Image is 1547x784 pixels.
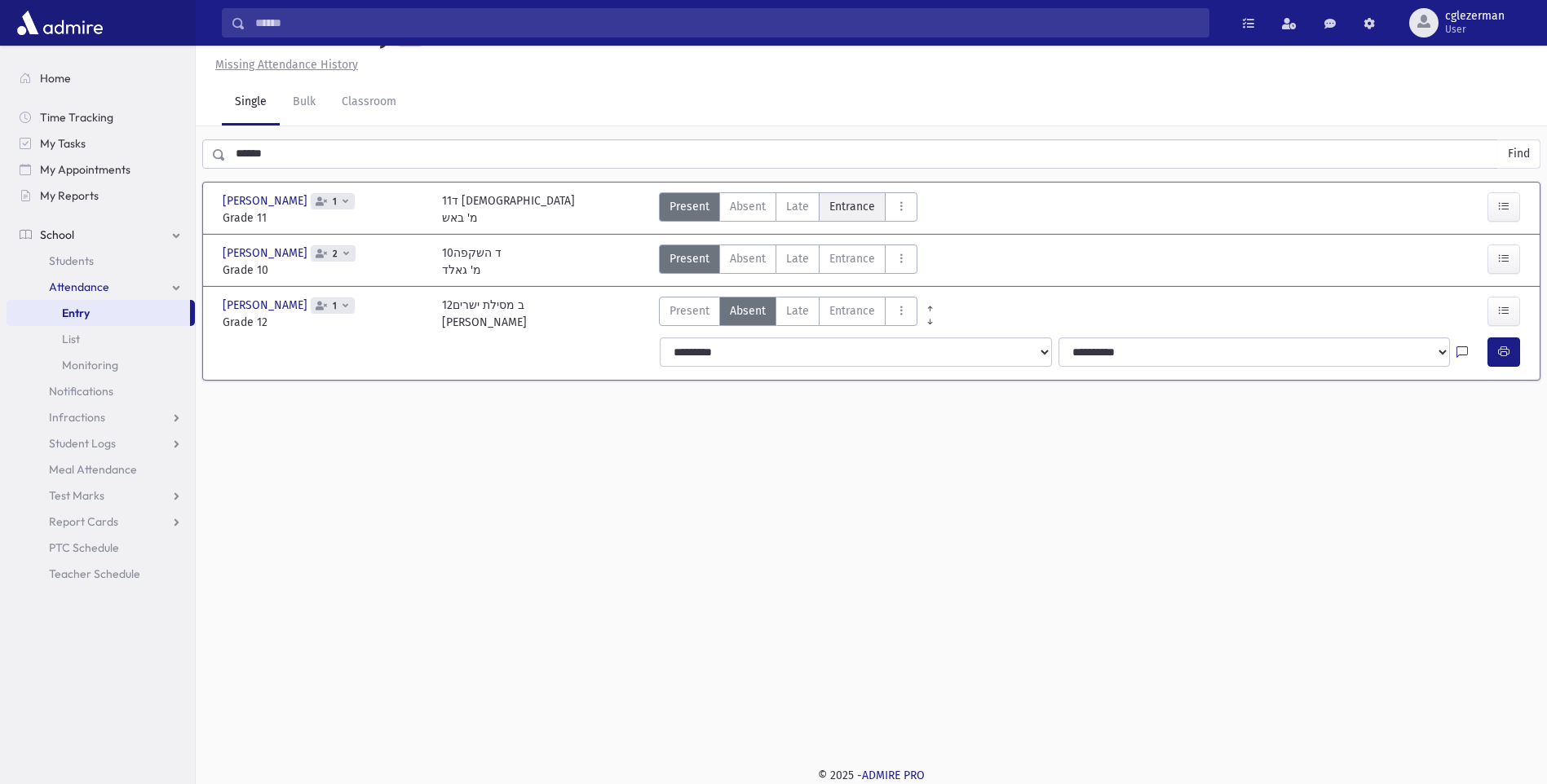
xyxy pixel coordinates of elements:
div: AttTypes [659,192,917,227]
span: User [1445,23,1505,36]
a: Infractions [7,404,195,430]
span: Student Logs [49,436,116,451]
span: Entrance [829,302,875,319]
input: Search [245,8,1209,37]
a: Notifications [7,378,195,404]
span: Absent [730,198,766,215]
a: Missing Attendance History [209,58,358,72]
span: [PERSON_NAME] [223,297,311,314]
a: Bulk [280,80,329,126]
div: 11ד [DEMOGRAPHIC_DATA] מ' באש [442,192,575,227]
span: [PERSON_NAME] [223,192,311,209]
span: Grade 11 [223,209,426,227]
a: PTC Schedule [7,535,195,561]
span: [PERSON_NAME] [223,244,311,262]
div: 12ב מסילת ישרים [PERSON_NAME] [442,297,527,331]
span: My Reports [40,188,99,203]
span: Absent [730,302,766,319]
span: Home [40,71,71,86]
span: Late [786,198,809,215]
div: © 2025 - [222,767,1521,784]
span: 2 [329,249,341,259]
span: Teacher Schedule [49,566,140,581]
a: My Tasks [7,130,195,156]
span: Grade 12 [223,314,426,331]
a: My Reports [7,183,195,209]
span: Time Tracking [40,110,113,125]
span: School [40,227,74,242]
span: Late [786,302,809,319]
div: AttTypes [659,244,917,279]
a: Student Logs [7,430,195,456]
span: Meal Attendance [49,462,137,477]
span: Students [49,253,94,268]
button: Find [1498,140,1540,168]
span: List [62,332,80,346]
a: Home [7,65,195,91]
a: Teacher Schedule [7,561,195,587]
a: My Appointments [7,156,195,183]
span: My Tasks [40,136,86,151]
span: Monitoring [62,358,118,372]
span: Attendance [49,280,109,294]
a: Single [222,80,280,126]
span: Notifications [49,384,113,399]
a: School [7,222,195,248]
span: Present [670,198,709,215]
span: Present [670,250,709,267]
span: Absent [730,250,766,267]
a: Meal Attendance [7,456,195,482]
a: Students [7,248,195,274]
span: Entrance [829,250,875,267]
a: Report Cards [7,509,195,535]
span: Grade 10 [223,262,426,279]
span: Entry [62,306,90,320]
span: Present [670,302,709,319]
a: List [7,326,195,352]
a: Monitoring [7,352,195,378]
span: Entrance [829,198,875,215]
span: Test Marks [49,488,104,503]
a: Time Tracking [7,104,195,130]
span: 1 [329,196,340,207]
a: Classroom [329,80,409,126]
span: Infractions [49,410,105,425]
u: Missing Attendance History [215,58,358,72]
div: 10ד השקפה מ' גאלד [442,244,502,279]
span: Report Cards [49,514,118,529]
span: Late [786,250,809,267]
a: Test Marks [7,482,195,509]
span: PTC Schedule [49,540,119,555]
span: cglezerman [1445,10,1505,23]
div: AttTypes [659,297,917,331]
span: 1 [329,301,340,311]
a: Entry [7,300,190,326]
a: Attendance [7,274,195,300]
span: My Appointments [40,162,130,177]
img: AdmirePro [13,7,107,39]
